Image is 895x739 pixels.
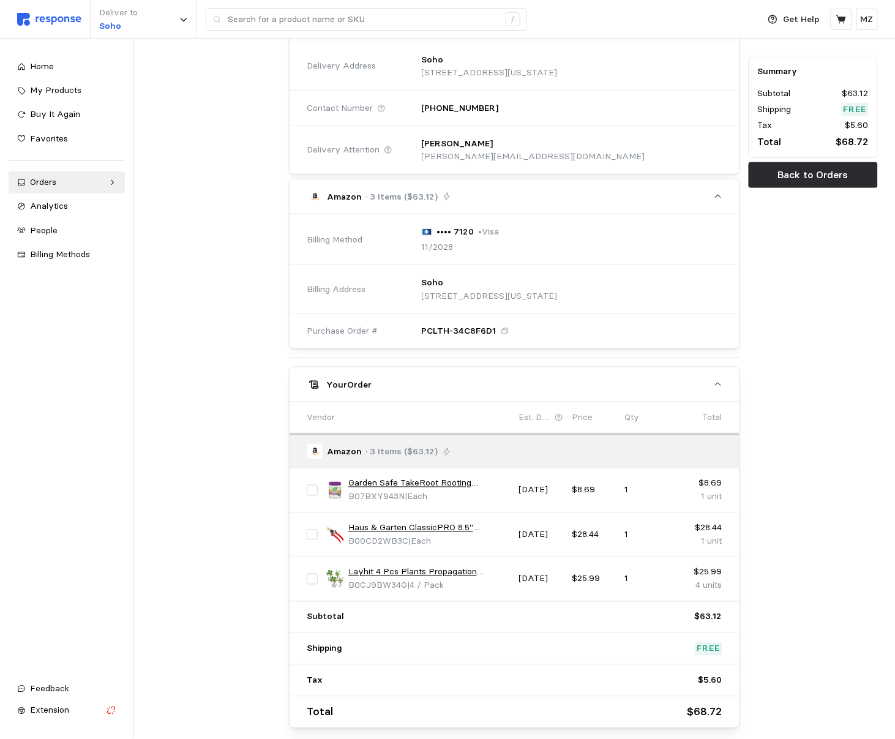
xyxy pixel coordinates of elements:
span: Favorites [30,133,68,144]
span: Home [30,61,54,72]
p: Subtotal [758,87,791,100]
a: Buy It Again [9,103,125,126]
p: Total [307,703,333,721]
p: [STREET_ADDRESS][US_STATE] [422,290,558,303]
p: $63.12 [842,87,869,100]
span: Analytics [30,200,68,211]
span: B0CJ9BW34G [348,580,407,591]
span: Billing Methods [30,249,90,260]
p: Amazon [327,190,362,204]
a: My Products [9,80,125,102]
p: [STREET_ADDRESS][US_STATE] [422,66,558,80]
p: [DATE] [519,484,564,497]
button: Feedback [9,678,125,700]
img: svg%3e [422,228,433,236]
p: $25.99 [678,566,722,579]
p: Get Help [784,13,820,26]
p: 4 units [678,579,722,593]
p: · 3 Items ($63.12) [366,190,438,204]
p: Tax [758,119,773,132]
a: Analytics [9,195,125,217]
span: | Each [408,536,431,547]
a: Orders [9,171,125,193]
p: $28.44 [678,522,722,535]
p: [PHONE_NUMBER] [422,102,499,115]
p: Vendor [307,411,335,424]
span: Billing Method [307,233,362,247]
p: Free [844,103,867,116]
span: Delivery Attention [307,143,380,157]
p: Qty [625,411,640,424]
p: Subtotal [307,610,344,624]
img: 71omEOae0ML.__AC_SX300_SY300_QL70_FMwebp_.jpg [326,570,344,588]
p: 1 [625,528,670,542]
p: Free [697,642,721,656]
button: MZ [856,9,878,30]
a: Haus & Garten ClassicPRO 8.5" Professional Premium Titanium Bypass Pruning Shears - Use As Pruner... [348,522,511,535]
span: Feedback [30,683,69,694]
div: YourOrder [290,402,739,727]
a: Favorites [9,128,125,150]
p: PCLTH-34C8F6D1 [422,324,496,338]
p: 1 [625,572,670,586]
a: Billing Methods [9,244,125,266]
img: svg%3e [17,13,81,26]
p: Amazon [327,445,362,459]
p: Back to Orders [778,167,848,182]
p: •••• 7120 [436,225,474,239]
span: Extension [30,705,69,716]
a: Layhit 4 Pcs Plants Propagation Stations Separated Desktop Plant Terrarium Glass Planter Vase wit... [348,566,511,579]
p: Soho [422,53,444,67]
p: Tax [307,674,323,688]
p: $8.69 [678,477,722,490]
p: Shipping [307,642,342,656]
div: Amazon· 3 Items ($63.12) [290,214,739,348]
button: Amazon· 3 Items ($63.12) [290,179,739,214]
a: People [9,220,125,242]
span: | Each [405,491,427,502]
p: $68.72 [687,703,722,721]
span: People [30,225,58,236]
span: Contact Number [307,102,373,115]
p: MZ [861,13,874,26]
button: Get Help [761,8,827,31]
p: [PERSON_NAME] [422,137,493,151]
span: Billing Address [307,283,365,296]
p: · 3 Items ($63.12) [366,445,438,459]
p: $28.44 [572,528,616,542]
p: $63.12 [695,610,722,624]
p: [PERSON_NAME][EMAIL_ADDRESS][DOMAIN_NAME] [422,150,645,163]
p: [DATE] [519,528,564,542]
p: Est. Delivery [519,411,553,424]
p: $25.99 [572,572,616,586]
img: 71czGm-WaSL._AC_SX679_.jpg [326,526,344,544]
p: Soho [422,276,444,290]
button: Extension [9,700,125,722]
p: Soho [99,20,138,33]
p: Deliver to [99,6,138,20]
p: Total [703,411,722,424]
h5: Summary [758,65,869,78]
p: Price [572,411,593,424]
p: Total [758,134,782,149]
span: B00CD2WB3C [348,536,408,547]
span: Buy It Again [30,108,80,119]
p: • Visa [478,225,499,239]
div: / [506,12,520,27]
p: 1 [625,484,670,497]
p: $8.69 [572,484,616,497]
a: Garden Safe TakeRoot Rooting Hormone for Plants, 2-Ounce (1 Pack) Made in [GEOGRAPHIC_DATA] [348,477,511,490]
p: 1 unit [678,535,722,549]
p: $68.72 [836,134,869,149]
p: [DATE] [519,572,564,586]
input: Search for a product name or SKU [228,9,499,31]
p: Shipping [758,103,792,116]
p: $5.60 [698,674,722,688]
span: Purchase Order # [307,324,378,338]
p: 1 unit [678,490,722,504]
span: | 4 / Pack [407,580,444,591]
span: Delivery Address [307,59,376,73]
a: Home [9,56,125,78]
img: 41EMYarMoIL.jpg [326,482,344,500]
h5: Your Order [326,378,372,391]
